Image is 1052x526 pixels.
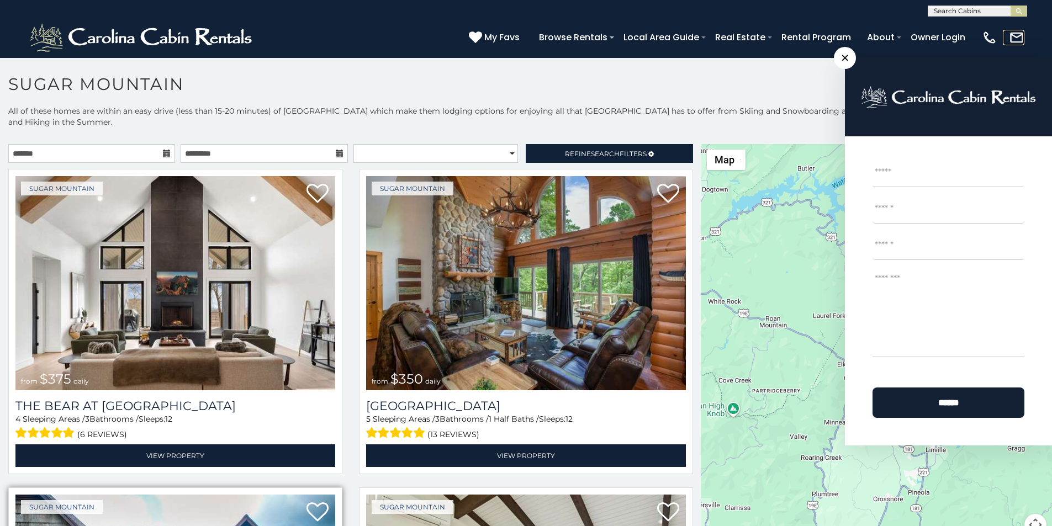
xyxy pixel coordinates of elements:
a: View Property [366,444,686,467]
span: 3 [85,414,89,424]
button: Change map style [707,150,746,170]
span: 1 Half Baths / [489,414,539,424]
span: × [834,47,856,69]
a: About [861,28,900,47]
img: White-1-2.png [28,21,257,54]
img: Grouse Moor Lodge [366,176,686,390]
span: daily [425,377,441,385]
div: Sleeping Areas / Bathrooms / Sleeps: [15,413,335,442]
img: The Bear At Sugar Mountain [15,176,335,390]
a: Browse Rentals [533,28,613,47]
img: phone-regular-white.png [982,30,997,45]
a: Sugar Mountain [21,500,103,514]
a: Sugar Mountain [372,500,453,514]
a: Owner Login [905,28,971,47]
a: The Bear At Sugar Mountain from $375 daily [15,176,335,390]
a: [GEOGRAPHIC_DATA] [366,399,686,413]
a: My Favs [469,30,522,45]
span: from [21,377,38,385]
span: My Favs [484,30,520,44]
a: RefineSearchFilters [526,144,692,163]
a: Sugar Mountain [21,182,103,195]
a: Add to favorites [306,183,329,206]
h3: The Bear At Sugar Mountain [15,399,335,413]
a: Grouse Moor Lodge from $350 daily [366,176,686,390]
span: 12 [165,414,172,424]
a: Add to favorites [657,183,679,206]
span: Refine Filters [565,150,647,158]
span: from [372,377,388,385]
span: (13 reviews) [427,427,479,442]
span: 5 [366,414,371,424]
img: logo [861,86,1036,109]
span: 12 [565,414,573,424]
span: (6 reviews) [77,427,127,442]
img: mail-regular-white.png [1009,30,1024,45]
span: Search [591,150,620,158]
div: Sleeping Areas / Bathrooms / Sleeps: [366,413,686,442]
h3: Grouse Moor Lodge [366,399,686,413]
span: $350 [390,371,423,387]
a: Rental Program [776,28,857,47]
a: The Bear At [GEOGRAPHIC_DATA] [15,399,335,413]
span: daily [73,377,89,385]
span: Map [715,154,734,166]
a: View Property [15,444,335,467]
a: Real Estate [710,28,771,47]
span: 3 [435,414,440,424]
span: $375 [40,371,71,387]
a: Sugar Mountain [372,182,453,195]
a: Add to favorites [306,501,329,524]
span: 4 [15,414,20,424]
a: Add to favorites [657,501,679,524]
a: Local Area Guide [618,28,705,47]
